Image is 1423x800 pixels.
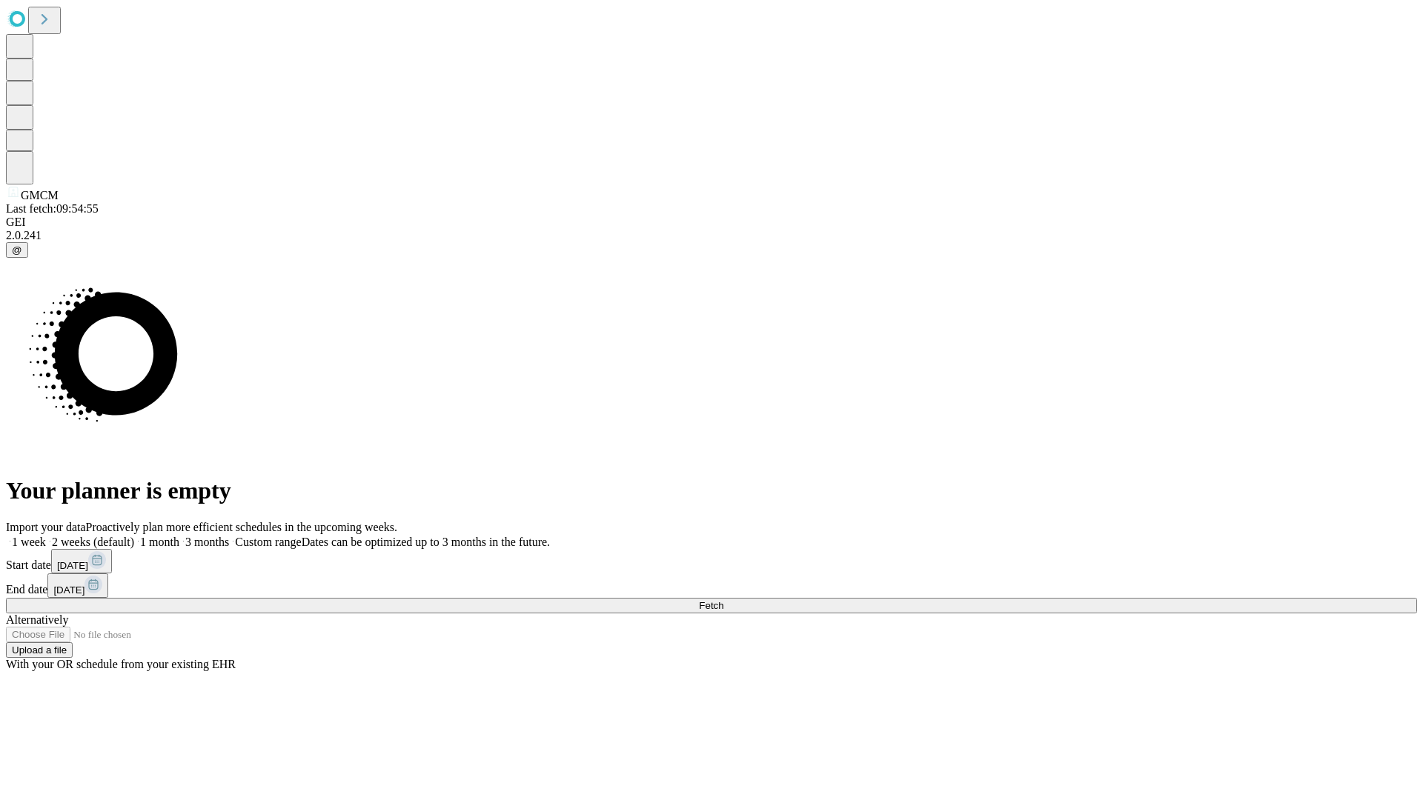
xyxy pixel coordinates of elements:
[235,536,301,548] span: Custom range
[699,600,723,611] span: Fetch
[12,244,22,256] span: @
[6,549,1417,573] div: Start date
[140,536,179,548] span: 1 month
[6,229,1417,242] div: 2.0.241
[51,549,112,573] button: [DATE]
[302,536,550,548] span: Dates can be optimized up to 3 months in the future.
[53,584,84,596] span: [DATE]
[6,613,68,626] span: Alternatively
[6,216,1417,229] div: GEI
[6,202,99,215] span: Last fetch: 09:54:55
[21,189,59,201] span: GMCM
[52,536,134,548] span: 2 weeks (default)
[6,642,73,658] button: Upload a file
[185,536,229,548] span: 3 months
[57,560,88,571] span: [DATE]
[6,573,1417,598] div: End date
[6,477,1417,504] h1: Your planner is empty
[86,521,397,533] span: Proactively plan more efficient schedules in the upcoming weeks.
[47,573,108,598] button: [DATE]
[6,521,86,533] span: Import your data
[6,598,1417,613] button: Fetch
[6,658,236,670] span: With your OR schedule from your existing EHR
[6,242,28,258] button: @
[12,536,46,548] span: 1 week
